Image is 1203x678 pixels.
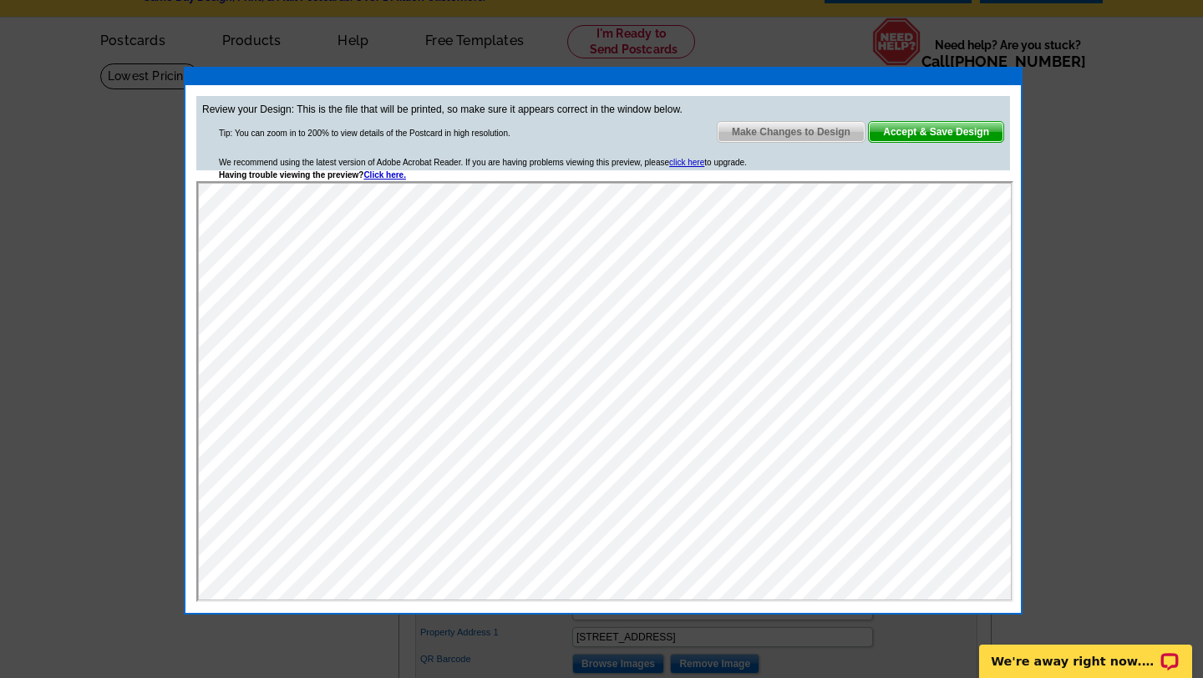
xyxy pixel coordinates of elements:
[669,158,704,167] a: click here
[219,156,747,181] div: We recommend using the latest version of Adobe Acrobat Reader. If you are having problems viewing...
[868,121,1004,143] a: Accept & Save Design
[718,122,865,142] span: Make Changes to Design
[219,127,510,139] div: Tip: You can zoom in to 200% to view details of the Postcard in high resolution.
[869,122,1003,142] span: Accept & Save Design
[196,96,1010,170] div: Review your Design: This is the file that will be printed, so make sure it appears correct in the...
[363,170,406,180] a: Click here.
[219,170,406,180] strong: Having trouble viewing the preview?
[968,625,1203,678] iframe: LiveChat chat widget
